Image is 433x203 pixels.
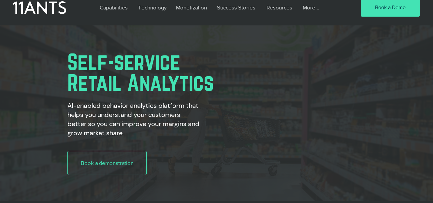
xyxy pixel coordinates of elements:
[67,49,180,74] span: Self-service
[67,70,214,95] span: Retail Analytics
[81,159,134,167] span: Book a demonstration
[375,4,406,11] span: Book a Demo
[67,151,147,175] a: Book a demonstration
[67,101,199,138] h2: AI-enabled behavior analytics platform that helps you understand your customers better so you can...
